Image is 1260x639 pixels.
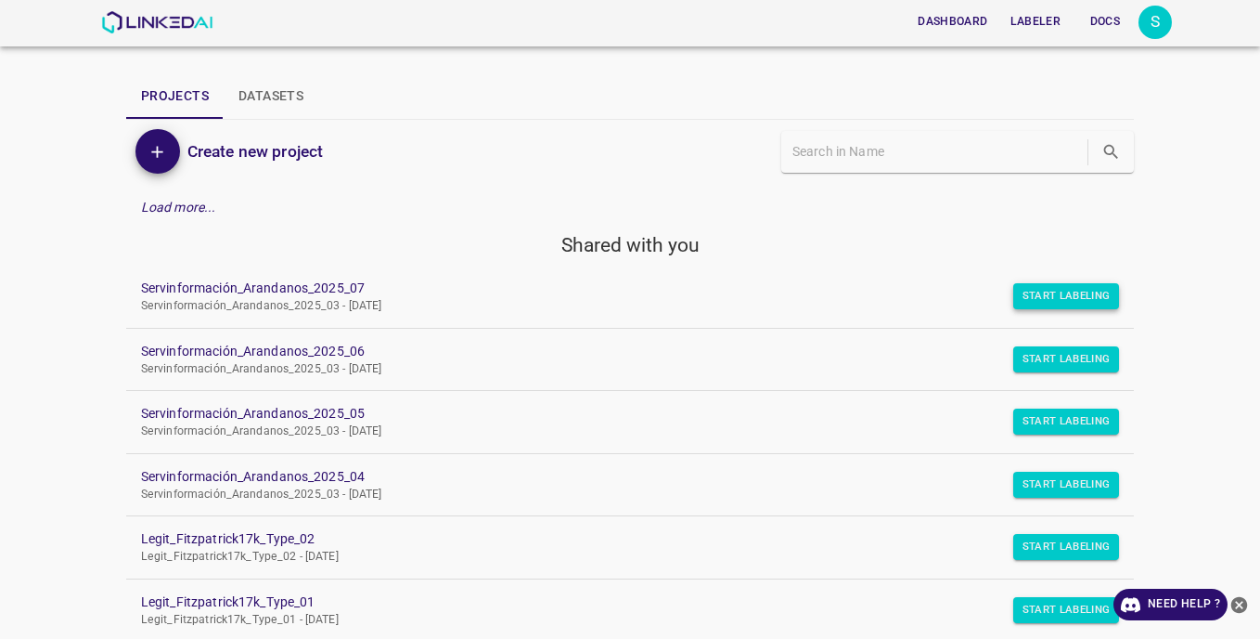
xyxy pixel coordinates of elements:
input: Search in Name [792,138,1084,165]
a: Servinformación_Arandanos_2025_04 [141,467,1089,487]
h5: Shared with you [126,232,1134,258]
a: Labeler [999,3,1072,41]
button: Projects [126,74,224,119]
a: Docs [1072,3,1138,41]
h6: Create new project [187,138,323,164]
button: Start Labeling [1013,597,1120,623]
button: close-help [1228,589,1251,620]
p: Servinformación_Arandanos_2025_03 - [DATE] [141,361,1089,378]
button: Start Labeling [1013,472,1120,498]
a: Dashboard [906,3,998,41]
button: Add [135,129,180,174]
a: Need Help ? [1113,589,1228,620]
p: Servinformación_Arandanos_2025_03 - [DATE] [141,487,1089,503]
button: Open settings [1138,6,1172,39]
button: Start Labeling [1013,409,1120,435]
a: Servinformación_Arandanos_2025_05 [141,404,1089,424]
p: Servinformación_Arandanos_2025_03 - [DATE] [141,298,1089,315]
img: LinkedAI [101,11,213,33]
button: Docs [1075,7,1135,37]
button: Dashboard [910,7,995,37]
button: Datasets [224,74,318,119]
p: Legit_Fitzpatrick17k_Type_01 - [DATE] [141,612,1089,629]
button: Labeler [1003,7,1068,37]
em: Load more... [141,200,216,215]
button: search [1092,133,1130,171]
a: Legit_Fitzpatrick17k_Type_02 [141,529,1089,549]
button: Start Labeling [1013,534,1120,560]
a: Legit_Fitzpatrick17k_Type_01 [141,593,1089,612]
a: Servinformación_Arandanos_2025_07 [141,279,1089,298]
div: Load more... [126,190,1134,225]
button: Start Labeling [1013,283,1120,309]
a: Servinformación_Arandanos_2025_06 [141,342,1089,361]
a: Create new project [180,138,323,164]
div: S [1138,6,1172,39]
p: Legit_Fitzpatrick17k_Type_02 - [DATE] [141,549,1089,566]
p: Servinformación_Arandanos_2025_03 - [DATE] [141,424,1089,440]
button: Start Labeling [1013,346,1120,372]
